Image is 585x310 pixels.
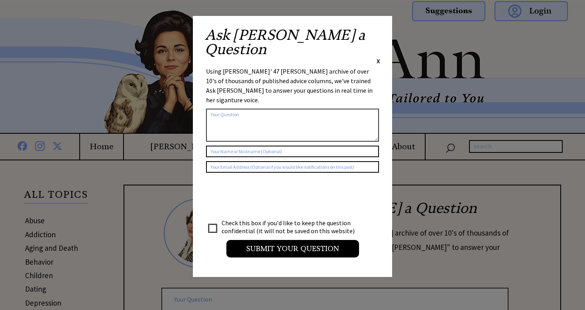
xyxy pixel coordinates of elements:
td: Check this box if you'd like to keep the question confidential (it will not be saved on this webs... [221,218,362,235]
input: Your Name or Nickname (Optional) [206,146,379,157]
div: Using [PERSON_NAME]' 47 [PERSON_NAME] archive of over 10's of thousands of published advice colum... [206,66,379,105]
iframe: reCAPTCHA [206,181,327,212]
span: X [377,57,380,65]
input: Your Email Address (Optional if you would like notifications on this post) [206,161,379,173]
h2: Ask [PERSON_NAME] a Question [205,28,380,57]
input: Submit your Question [226,240,359,257]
